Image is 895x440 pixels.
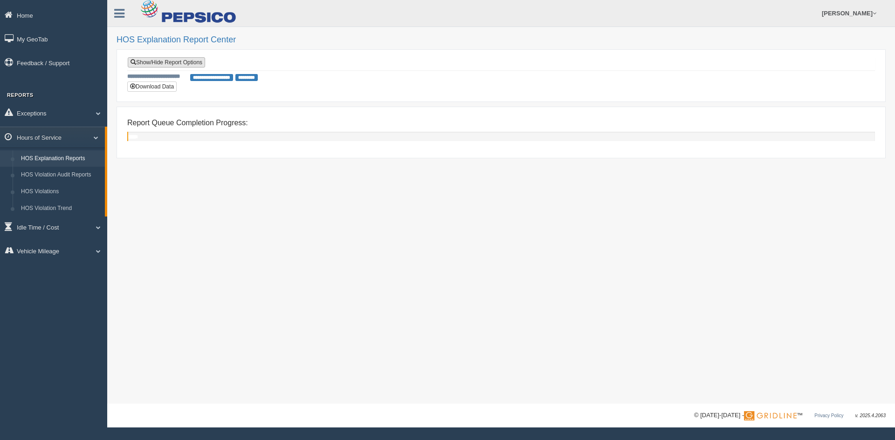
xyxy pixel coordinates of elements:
[128,57,205,68] a: Show/Hide Report Options
[17,150,105,167] a: HOS Explanation Reports
[855,413,886,418] span: v. 2025.4.2063
[694,411,886,420] div: © [DATE]-[DATE] - ™
[127,119,875,127] h4: Report Queue Completion Progress:
[744,411,797,420] img: Gridline
[17,183,105,200] a: HOS Violations
[127,81,177,92] button: Download Data
[814,413,843,418] a: Privacy Policy
[17,200,105,217] a: HOS Violation Trend
[17,167,105,183] a: HOS Violation Audit Reports
[117,35,886,45] h2: HOS Explanation Report Center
